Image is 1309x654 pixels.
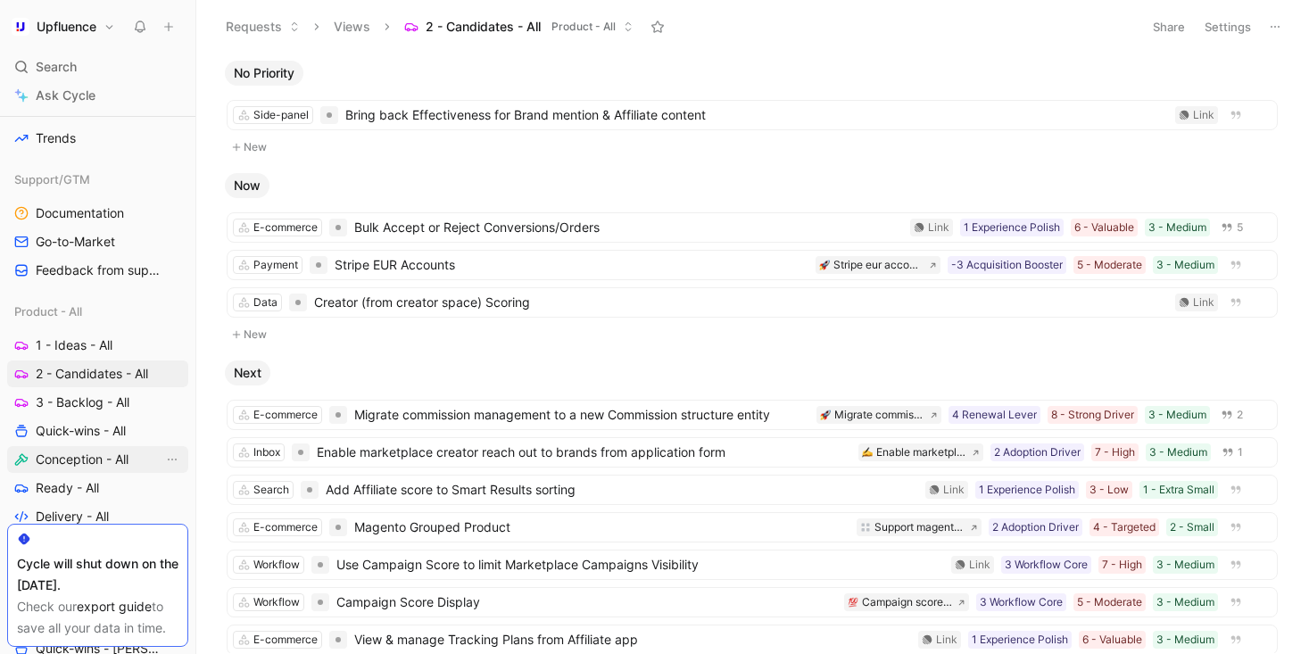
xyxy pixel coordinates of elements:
[1077,256,1142,274] div: 5 - Moderate
[253,294,278,311] div: Data
[253,631,318,649] div: E-commerce
[1093,518,1156,536] div: 4 - Targeted
[354,517,849,538] span: Magento Grouped Product
[227,475,1278,505] a: SearchAdd Affiliate score to Smart Results sorting1 - Extra Small3 - Low1 Experience PolishLink
[848,597,858,608] img: 💯
[227,587,1278,617] a: WorkflowCampaign Score Display3 - Medium5 - Moderate3 Workflow Core💯Campaign score display
[833,256,924,274] div: Stripe eur accounts
[14,302,82,320] span: Product - All
[7,360,188,387] a: 2 - Candidates - All
[354,404,809,426] span: Migrate commission management to a new Commission structure entity
[36,508,109,526] span: Delivery - All
[396,13,642,40] button: 2 - Candidates - AllProduct - All
[1156,631,1214,649] div: 3 - Medium
[37,19,96,35] h1: Upfluence
[234,64,294,82] span: No Priority
[36,422,126,440] span: Quick-wins - All
[218,13,308,40] button: Requests
[163,451,181,468] button: View actions
[335,254,808,276] span: Stripe EUR Accounts
[36,233,115,251] span: Go-to-Market
[253,219,318,236] div: E-commerce
[834,406,924,424] div: Migrate commission rate at tracking plan and orders level
[36,85,95,106] span: Ask Cycle
[36,393,129,411] span: 3 - Backlog - All
[1238,447,1243,458] span: 1
[253,443,280,461] div: Inbox
[14,170,90,188] span: Support/GTM
[7,298,188,559] div: Product - All1 - Ideas - All2 - Candidates - All3 - Backlog - AllQuick-wins - AllConception - All...
[326,479,918,501] span: Add Affiliate score to Smart Results sorting
[426,18,541,36] span: 2 - Candidates - All
[227,212,1278,243] a: E-commerceBulk Accept or Reject Conversions/Orders3 - Medium6 - Valuable1 Experience PolishLink5
[1217,405,1247,425] button: 2
[7,82,188,109] a: Ask Cycle
[253,106,309,124] div: Side-panel
[1077,593,1142,611] div: 5 - Moderate
[7,228,188,255] a: Go-to-Market
[227,512,1278,542] a: E-commerceMagento Grouped Product2 - Small4 - Targeted2 Adoption DriverSupport magento grouped pr...
[1095,443,1135,461] div: 7 - High
[862,447,873,458] img: ✍️
[77,599,152,614] a: export guide
[225,360,270,385] button: Next
[225,137,1280,158] button: New
[1005,556,1088,574] div: 3 Workflow Core
[1237,222,1243,233] span: 5
[7,298,188,325] div: Product - All
[952,406,1037,424] div: 4 Renewal Lever
[227,437,1278,468] a: InboxEnable marketplace creator reach out to brands from application form3 - Medium7 - High2 Adop...
[354,629,911,650] span: View & manage Tracking Plans from Affiliate app
[234,177,261,195] span: Now
[874,518,965,536] div: Support magento grouped product
[225,324,1280,345] button: New
[820,410,831,420] img: 🚀
[979,481,1075,499] div: 1 Experience Polish
[227,400,1278,430] a: E-commerceMigrate commission management to a new Commission structure entity3 - Medium8 - Strong ...
[36,479,99,497] span: Ready - All
[936,631,957,649] div: Link
[227,550,1278,580] a: WorkflowUse Campaign Score to limit Marketplace Campaigns Visibility3 - Medium7 - High3 Workflow ...
[7,446,188,473] a: Conception - AllView actions
[1082,631,1142,649] div: 6 - Valuable
[234,364,261,382] span: Next
[253,556,300,574] div: Workflow
[1074,219,1134,236] div: 6 - Valuable
[1143,481,1214,499] div: 1 - Extra Small
[1156,593,1214,611] div: 3 - Medium
[7,54,188,80] div: Search
[227,100,1278,130] a: Side-panelBring back Effectiveness for Brand mention & Affiliate contentLink
[12,18,29,36] img: Upfluence
[1217,218,1247,237] button: 5
[36,451,128,468] span: Conception - All
[1145,14,1193,39] button: Share
[253,256,298,274] div: Payment
[227,287,1278,318] a: DataCreator (from creator space) ScoringLink
[7,257,188,284] a: Feedback from support
[7,418,188,444] a: Quick-wins - All
[317,442,851,463] span: Enable marketplace creator reach out to brands from application form
[7,332,188,359] a: 1 - Ideas - All
[253,593,300,611] div: Workflow
[980,593,1063,611] div: 3 Workflow Core
[992,518,1079,536] div: 2 Adoption Driver
[253,518,318,536] div: E-commerce
[7,389,188,416] a: 3 - Backlog - All
[1237,410,1243,420] span: 2
[876,443,966,461] div: Enable marketplace creator reach out to brands from application form
[354,217,903,238] span: Bulk Accept or Reject Conversions/Orders
[964,219,1060,236] div: 1 Experience Polish
[7,503,188,530] a: Delivery - All
[314,292,1168,313] span: Creator (from creator space) Scoring
[36,365,148,383] span: 2 - Candidates - All
[1218,443,1247,462] button: 1
[7,14,120,39] button: UpfluenceUpfluence
[227,250,1278,280] a: PaymentStripe EUR Accounts3 - Medium5 - Moderate-3 Acquisition Booster🚀Stripe eur accounts
[1089,481,1129,499] div: 3 - Low
[972,631,1068,649] div: 1 Experience Polish
[7,200,188,227] a: Documentation
[17,596,178,639] div: Check our to save all your data in time.
[1148,406,1206,424] div: 3 - Medium
[969,556,990,574] div: Link
[36,261,164,279] span: Feedback from support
